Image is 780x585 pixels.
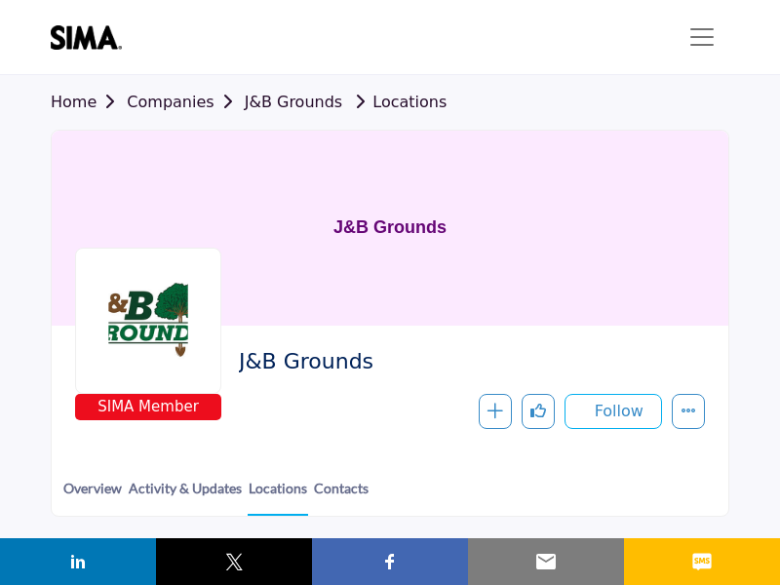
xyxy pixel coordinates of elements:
img: linkedin sharing button [66,550,90,573]
a: Companies [127,93,244,111]
img: facebook sharing button [378,550,402,573]
h2: J&B Grounds [239,349,695,374]
img: twitter sharing button [222,550,246,573]
button: Toggle navigation [675,18,729,57]
img: sms sharing button [690,550,714,573]
a: Contacts [313,478,370,514]
img: site Logo [51,25,132,50]
button: Follow [565,394,662,429]
a: Overview [62,478,123,514]
a: Locations [347,93,447,111]
button: More details [672,394,705,429]
a: Locations [248,478,308,516]
a: J&B Grounds [245,93,342,111]
a: Activity & Updates [128,478,243,514]
span: SIMA Member [79,396,217,418]
button: Like [522,394,555,429]
a: Home [51,93,127,111]
img: email sharing button [534,550,558,573]
h1: J&B Grounds [333,131,447,326]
